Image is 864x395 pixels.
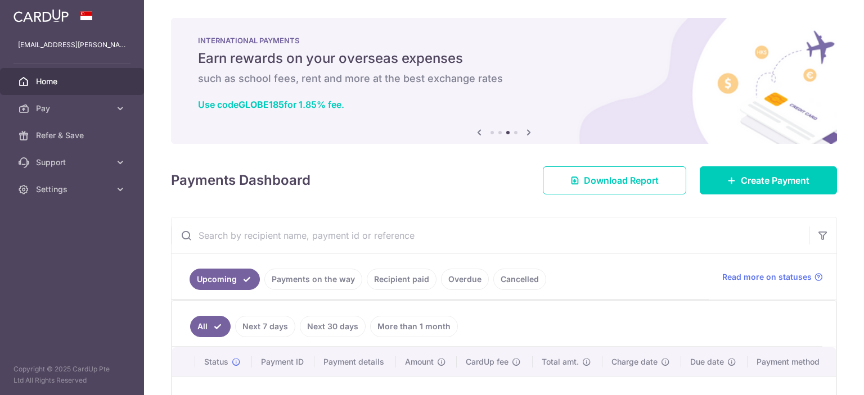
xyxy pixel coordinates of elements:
[466,356,508,367] span: CardUp fee
[36,157,110,168] span: Support
[190,269,260,290] a: Upcoming
[252,347,315,376] th: Payment ID
[238,99,284,110] b: GLOBE185
[367,269,436,290] a: Recipient paid
[405,356,434,367] span: Amount
[264,269,362,290] a: Payments on the way
[722,271,812,283] span: Read more on statuses
[792,361,853,389] iframe: Opens a widget where you can find more information
[611,356,658,367] span: Charge date
[542,356,579,367] span: Total amt.
[198,49,810,67] h5: Earn rewards on your overseas expenses
[543,166,686,194] a: Download Report
[493,269,546,290] a: Cancelled
[198,36,810,45] p: INTERNATIONAL PAYMENTS
[172,217,809,253] input: Search by recipient name, payment id or reference
[171,18,837,144] img: International Payment Banner
[198,99,344,110] a: Use codeGLOBE185for 1.85% fee.
[235,316,295,337] a: Next 7 days
[171,170,310,190] h4: Payments Dashboard
[36,76,110,87] span: Home
[722,271,823,283] a: Read more on statuses
[36,103,110,114] span: Pay
[13,9,69,22] img: CardUp
[584,174,659,187] span: Download Report
[314,347,396,376] th: Payment details
[36,184,110,195] span: Settings
[300,316,366,337] a: Next 30 days
[748,347,836,376] th: Payment method
[190,316,231,337] a: All
[441,269,489,290] a: Overdue
[18,39,126,51] p: [EMAIL_ADDRESS][PERSON_NAME][DOMAIN_NAME]
[690,356,724,367] span: Due date
[741,174,809,187] span: Create Payment
[370,316,458,337] a: More than 1 month
[204,356,228,367] span: Status
[36,130,110,141] span: Refer & Save
[700,166,837,194] a: Create Payment
[198,72,810,85] h6: such as school fees, rent and more at the best exchange rates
